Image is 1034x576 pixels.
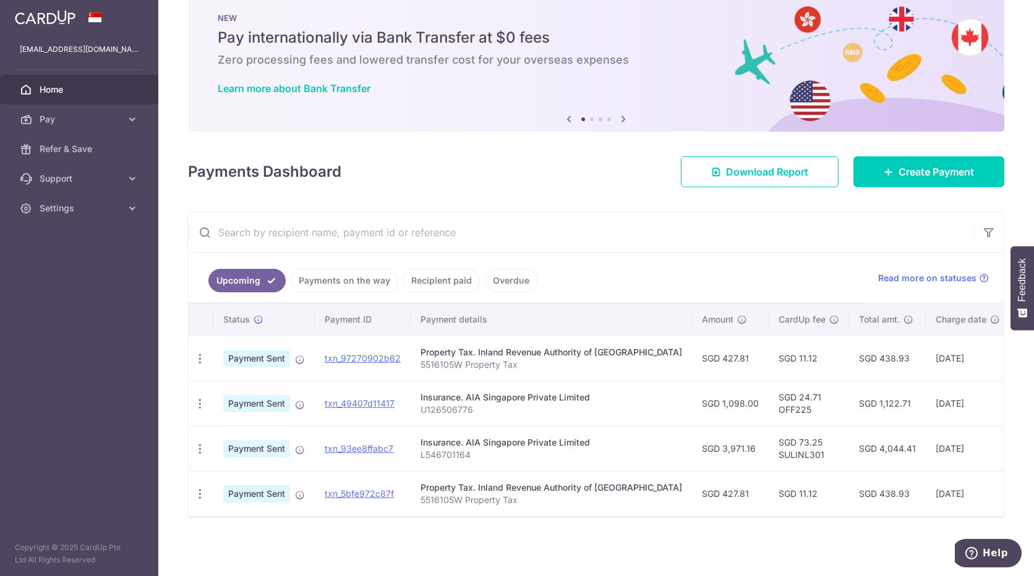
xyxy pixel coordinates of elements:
[421,449,682,461] p: L546701164
[208,269,286,292] a: Upcoming
[421,358,682,371] p: 5516105W Property Tax
[218,53,975,67] h6: Zero processing fees and lowered transfer cost for your overseas expenses
[421,436,682,449] div: Insurance. AIA Singapore Private Limited
[40,143,121,155] span: Refer & Save
[769,381,849,426] td: SGD 24.71 OFF225
[315,303,411,336] th: Payment ID
[726,164,808,179] span: Download Report
[769,336,849,381] td: SGD 11.12
[40,172,121,185] span: Support
[692,381,769,426] td: SGD 1,098.00
[936,313,986,326] span: Charge date
[926,471,1010,516] td: [DATE]
[188,161,341,183] h4: Payments Dashboard
[325,443,393,454] a: txn_93ee8ffabc7
[223,313,250,326] span: Status
[223,350,290,367] span: Payment Sent
[40,113,121,125] span: Pay
[218,28,975,48] h5: Pay internationally via Bank Transfer at $0 fees
[926,336,1010,381] td: [DATE]
[223,395,290,412] span: Payment Sent
[878,272,976,284] span: Read more on statuses
[218,82,370,95] a: Learn more about Bank Transfer
[421,494,682,506] p: 5516105W Property Tax
[849,426,926,471] td: SGD 4,044.41
[421,404,682,416] p: U126506776
[702,313,733,326] span: Amount
[223,485,290,502] span: Payment Sent
[15,10,75,25] img: CardUp
[189,213,974,252] input: Search by recipient name, payment id or reference
[692,426,769,471] td: SGD 3,971.16
[1017,258,1028,302] span: Feedback
[926,426,1010,471] td: [DATE]
[218,13,975,23] p: NEW
[692,471,769,516] td: SGD 427.81
[40,83,121,96] span: Home
[859,313,900,326] span: Total amt.
[1011,246,1034,330] button: Feedback - Show survey
[681,156,839,187] a: Download Report
[849,381,926,426] td: SGD 1,122.71
[421,391,682,404] div: Insurance. AIA Singapore Private Limited
[421,481,682,494] div: Property Tax. Inland Revenue Authority of [GEOGRAPHIC_DATA]
[849,471,926,516] td: SGD 438.93
[878,272,989,284] a: Read more on statuses
[955,539,1022,570] iframe: Opens a widget where you can find more information
[926,381,1010,426] td: [DATE]
[853,156,1004,187] a: Create Payment
[223,440,290,457] span: Payment Sent
[779,313,826,326] span: CardUp fee
[899,164,974,179] span: Create Payment
[325,353,401,363] a: txn_97270902b62
[40,202,121,214] span: Settings
[325,398,395,409] a: txn_49407d11417
[411,303,692,336] th: Payment details
[403,269,480,292] a: Recipient paid
[325,488,394,499] a: txn_5bfe972c87f
[291,269,398,292] a: Payments on the way
[769,426,849,471] td: SGD 73.25 SULINL301
[769,471,849,516] td: SGD 11.12
[20,43,139,56] p: [EMAIL_ADDRESS][DOMAIN_NAME]
[849,336,926,381] td: SGD 438.93
[692,336,769,381] td: SGD 427.81
[421,346,682,358] div: Property Tax. Inland Revenue Authority of [GEOGRAPHIC_DATA]
[485,269,537,292] a: Overdue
